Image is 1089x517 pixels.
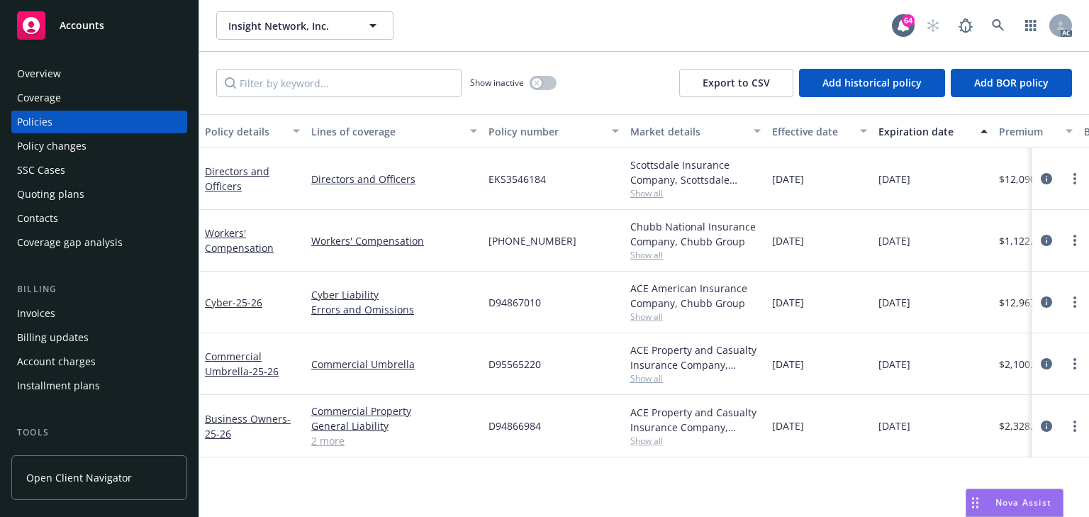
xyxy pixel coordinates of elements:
[1038,170,1055,187] a: circleInformation
[630,311,761,323] span: Show all
[1038,355,1055,372] a: circleInformation
[772,357,804,372] span: [DATE]
[205,124,284,139] div: Policy details
[488,172,546,187] span: EKS3546184
[11,282,187,296] div: Billing
[17,159,65,182] div: SSC Cases
[966,489,984,516] div: Drag to move
[766,114,873,148] button: Effective date
[11,231,187,254] a: Coverage gap analysis
[483,114,625,148] button: Policy number
[878,172,910,187] span: [DATE]
[11,135,187,157] a: Policy changes
[679,69,793,97] button: Export to CSV
[488,124,603,139] div: Policy number
[630,343,761,372] div: ACE Property and Casualty Insurance Company, Chubb Group
[470,77,524,89] span: Show inactive
[630,405,761,435] div: ACE Property and Casualty Insurance Company, Chubb Group
[772,124,851,139] div: Effective date
[17,183,84,206] div: Quoting plans
[488,233,576,248] span: [PHONE_NUMBER]
[822,76,922,89] span: Add historical policy
[17,207,58,230] div: Contacts
[878,124,972,139] div: Expiration date
[1017,11,1045,40] a: Switch app
[17,231,123,254] div: Coverage gap analysis
[11,87,187,109] a: Coverage
[966,489,1063,517] button: Nova Assist
[11,159,187,182] a: SSC Cases
[1066,170,1083,187] a: more
[993,114,1078,148] button: Premium
[17,374,100,397] div: Installment plans
[951,69,1072,97] button: Add BOR policy
[311,404,477,418] a: Commercial Property
[17,326,89,349] div: Billing updates
[205,350,279,378] a: Commercial Umbrella
[17,62,61,85] div: Overview
[999,172,1050,187] span: $12,090.00
[878,357,910,372] span: [DATE]
[488,357,541,372] span: D95565220
[630,157,761,187] div: Scottsdale Insurance Company, Scottsdale Insurance Company (Nationwide), PERse (RT Specialty), RT...
[902,14,915,27] div: 64
[488,418,541,433] span: D94866984
[311,418,477,433] a: General Liability
[249,365,279,378] span: - 25-26
[488,295,541,310] span: D94867010
[919,11,947,40] a: Start snowing
[630,219,761,249] div: Chubb National Insurance Company, Chubb Group
[799,69,945,97] button: Add historical policy
[772,295,804,310] span: [DATE]
[306,114,483,148] button: Lines of coverage
[26,470,132,485] span: Open Client Navigator
[17,350,96,373] div: Account charges
[311,233,477,248] a: Workers' Compensation
[1038,418,1055,435] a: circleInformation
[205,296,262,309] a: Cyber
[205,165,269,193] a: Directors and Officers
[17,135,86,157] div: Policy changes
[311,172,477,187] a: Directors and Officers
[11,62,187,85] a: Overview
[311,357,477,372] a: Commercial Umbrella
[205,226,274,255] a: Workers' Compensation
[772,233,804,248] span: [DATE]
[999,295,1050,310] span: $12,967.00
[1066,418,1083,435] a: more
[630,372,761,384] span: Show all
[630,281,761,311] div: ACE American Insurance Company, Chubb Group
[11,350,187,373] a: Account charges
[974,76,1049,89] span: Add BOR policy
[311,433,477,448] a: 2 more
[216,11,393,40] button: Insight Network, Inc.
[11,183,187,206] a: Quoting plans
[11,374,187,397] a: Installment plans
[1038,294,1055,311] a: circleInformation
[205,412,291,440] a: Business Owners
[311,287,477,302] a: Cyber Liability
[216,69,462,97] input: Filter by keyword...
[17,87,61,109] div: Coverage
[999,418,1044,433] span: $2,328.00
[630,187,761,199] span: Show all
[878,233,910,248] span: [DATE]
[11,6,187,45] a: Accounts
[1038,232,1055,249] a: circleInformation
[311,124,462,139] div: Lines of coverage
[17,302,55,325] div: Invoices
[951,11,980,40] a: Report a Bug
[630,124,745,139] div: Market details
[878,295,910,310] span: [DATE]
[60,20,104,31] span: Accounts
[11,111,187,133] a: Policies
[772,418,804,433] span: [DATE]
[984,11,1012,40] a: Search
[878,418,910,433] span: [DATE]
[999,233,1044,248] span: $1,122.00
[999,124,1057,139] div: Premium
[11,426,187,440] div: Tools
[11,302,187,325] a: Invoices
[11,207,187,230] a: Contacts
[1066,232,1083,249] a: more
